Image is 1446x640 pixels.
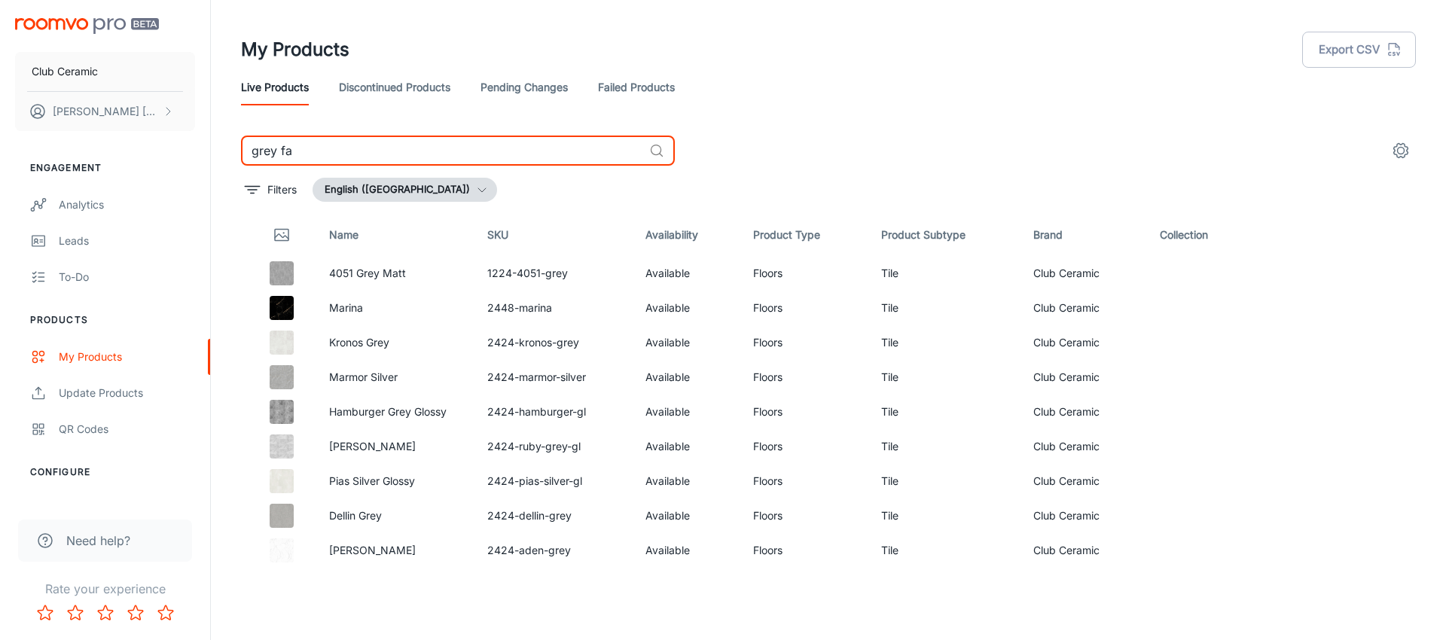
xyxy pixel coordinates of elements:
td: Available [633,360,741,395]
td: 2424-ruby-grey-gl [475,429,633,464]
p: Rate your experience [12,580,198,598]
button: [PERSON_NAME] [PERSON_NAME] [15,92,195,131]
div: Update Products [59,385,195,401]
td: Available [633,498,741,533]
button: Rate 1 star [30,598,60,628]
a: Pias Silver Glossy [329,474,415,487]
td: Floors [741,498,869,533]
td: Club Ceramic [1021,533,1148,568]
td: Floors [741,533,869,568]
td: Available [633,429,741,464]
td: Floors [741,256,869,291]
a: Dellin Grey [329,509,382,522]
button: Rate 3 star [90,598,120,628]
td: 2424-dellin-grey [475,498,633,533]
a: 4051 Grey Matt [329,267,406,279]
td: Club Ceramic [1021,291,1148,325]
button: English ([GEOGRAPHIC_DATA]) [313,178,497,202]
button: Rate 5 star [151,598,181,628]
td: Tile [869,256,1021,291]
a: Kronos Grey [329,336,389,349]
td: 2424-kronos-grey [475,325,633,360]
p: Club Ceramic [32,63,98,80]
button: Club Ceramic [15,52,195,91]
a: [PERSON_NAME] [329,544,416,556]
td: Tile [869,533,1021,568]
button: settings [1386,136,1416,166]
a: Marmor Silver [329,370,398,383]
th: Collection [1148,214,1258,256]
td: 2448-marina [475,291,633,325]
td: Club Ceramic [1021,429,1148,464]
td: Floors [741,429,869,464]
button: Rate 4 star [120,598,151,628]
a: Hamburger Grey Glossy [329,405,447,418]
th: Product Subtype [869,214,1021,256]
td: Tile [869,498,1021,533]
td: Club Ceramic [1021,464,1148,498]
button: Export CSV [1302,32,1416,68]
p: Filters [267,181,297,198]
td: Tile [869,429,1021,464]
div: My Products [59,349,195,365]
img: Roomvo PRO Beta [15,18,159,34]
td: Available [633,395,741,429]
td: 2424-aden-grey [475,533,633,568]
div: To-do [59,269,195,285]
td: Available [633,256,741,291]
td: 1224-4051-grey [475,256,633,291]
td: Floors [741,360,869,395]
td: Club Ceramic [1021,325,1148,360]
div: Leads [59,233,195,249]
div: Rooms [59,501,183,517]
td: 2424-marmor-silver [475,360,633,395]
td: Available [633,533,741,568]
h1: My Products [241,36,349,63]
a: Live Products [241,69,309,105]
td: 2424-pias-silver-gl [475,464,633,498]
td: Floors [741,464,869,498]
td: Tile [869,360,1021,395]
div: QR Codes [59,421,195,437]
svg: Thumbnail [273,226,291,244]
td: Tile [869,291,1021,325]
a: Failed Products [598,69,675,105]
td: Tile [869,395,1021,429]
td: Available [633,464,741,498]
td: Available [633,325,741,360]
td: Club Ceramic [1021,395,1148,429]
a: Pending Changes [480,69,568,105]
td: Club Ceramic [1021,256,1148,291]
p: [PERSON_NAME] [PERSON_NAME] [53,103,159,120]
td: Floors [741,325,869,360]
td: Floors [741,395,869,429]
div: Analytics [59,197,195,213]
td: Club Ceramic [1021,360,1148,395]
a: Discontinued Products [339,69,450,105]
button: Rate 2 star [60,598,90,628]
th: Product Type [741,214,869,256]
td: Tile [869,464,1021,498]
button: filter [241,178,300,202]
td: Available [633,291,741,325]
td: Club Ceramic [1021,498,1148,533]
td: Floors [741,291,869,325]
span: Need help? [66,532,130,550]
th: SKU [475,214,633,256]
th: Brand [1021,214,1148,256]
td: Tile [869,325,1021,360]
td: 2424-hamburger-gl [475,395,633,429]
a: Marina [329,301,363,314]
a: [PERSON_NAME] [329,440,416,453]
th: Name [317,214,475,256]
th: Availability [633,214,741,256]
input: Search [241,136,643,166]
